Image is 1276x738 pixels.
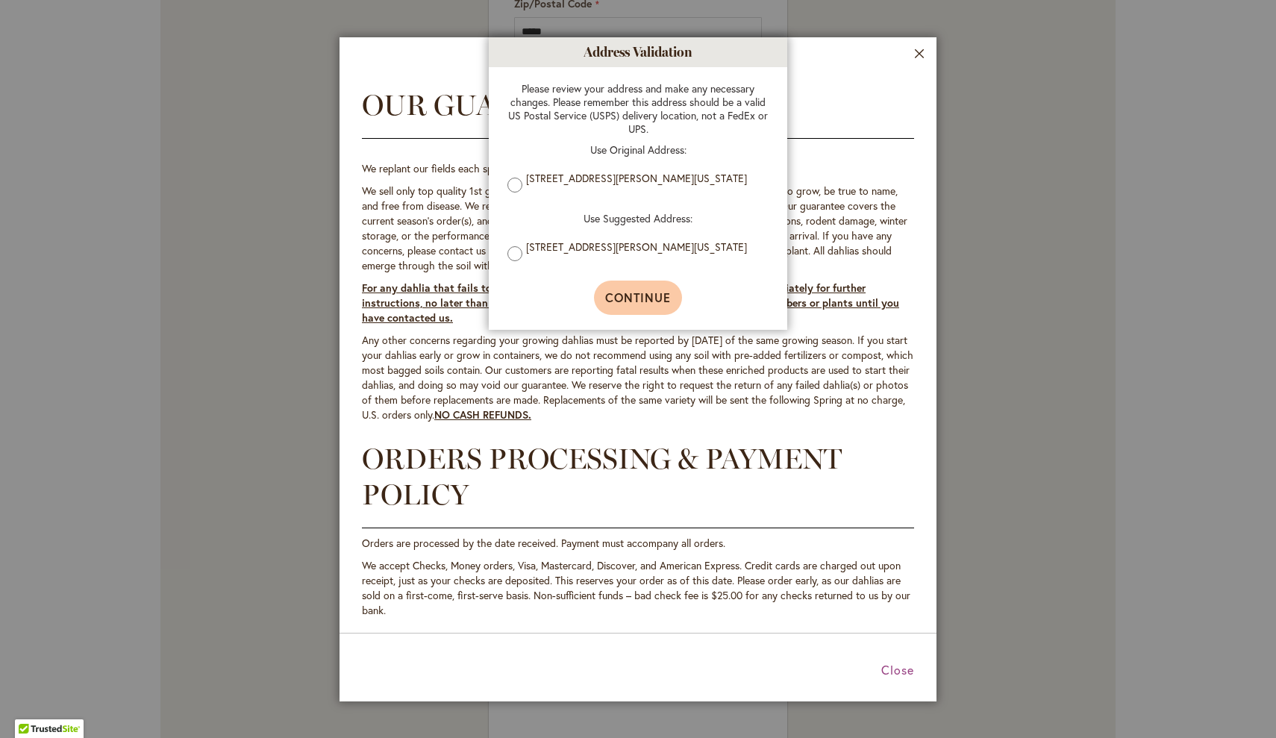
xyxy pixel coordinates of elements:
[362,281,899,325] u: For any dahlia that fails to emerge after 5 weeks, please dig it up and contact us immediately fo...
[362,536,914,551] p: Orders are processed by the date received. Payment must accompany all orders.
[526,240,761,254] label: [STREET_ADDRESS][PERSON_NAME][US_STATE]
[507,143,769,157] p: Use Original Address:
[362,184,914,273] p: We sell only top quality 1st grade A single division tubers ( ), fully guaranteed to grow, be tru...
[434,407,531,422] u: NO CASH REFUNDS.
[507,82,769,136] p: Please review your address and make any necessary changes. Please remember this address should be...
[881,662,914,678] span: Close
[881,662,914,679] button: Close
[507,212,769,225] p: Use Suggested Address:
[362,441,914,513] h2: ORDERS PROCESSING & PAYMENT POLICY
[362,87,914,123] h2: OUR GUARANTEE TO YOU
[362,333,914,422] p: Any other concerns regarding your growing dahlias must be reported by [DATE] of the same growing ...
[362,161,914,176] p: We replant our fields each spring from the same stock we sell.
[489,37,787,67] h1: Address Validation
[362,558,914,618] p: We accept Checks, Money orders, Visa, Mastercard, Discover, and American Express. Credit cards ar...
[11,685,53,727] iframe: Launch Accessibility Center
[526,172,761,185] label: [STREET_ADDRESS][PERSON_NAME][US_STATE]
[594,281,683,315] button: Continue
[605,290,672,305] span: Continue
